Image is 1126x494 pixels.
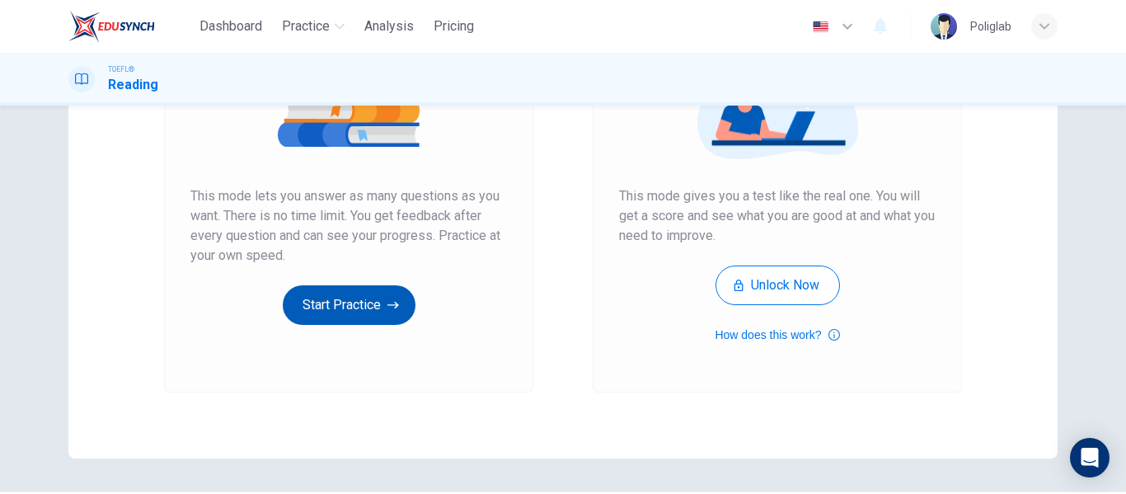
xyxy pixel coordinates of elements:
[275,12,351,41] button: Practice
[364,16,414,36] span: Analysis
[1070,438,1110,478] div: Open Intercom Messenger
[970,16,1011,36] div: Poliglab
[193,12,269,41] button: Dashboard
[427,12,481,41] button: Pricing
[199,16,262,36] span: Dashboard
[190,186,507,266] span: This mode lets you answer as many questions as you want. There is no time limit. You get feedback...
[108,64,134,75] span: TOEFL®
[283,285,415,325] button: Start Practice
[434,16,474,36] span: Pricing
[358,12,420,41] button: Analysis
[715,266,840,305] button: Unlock Now
[68,10,155,43] img: EduSynch logo
[282,16,330,36] span: Practice
[931,13,957,40] img: Profile picture
[619,186,936,246] span: This mode gives you a test like the real one. You will get a score and see what you are good at a...
[108,75,158,95] h1: Reading
[68,10,193,43] a: EduSynch logo
[810,21,831,33] img: en
[715,325,839,345] button: How does this work?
